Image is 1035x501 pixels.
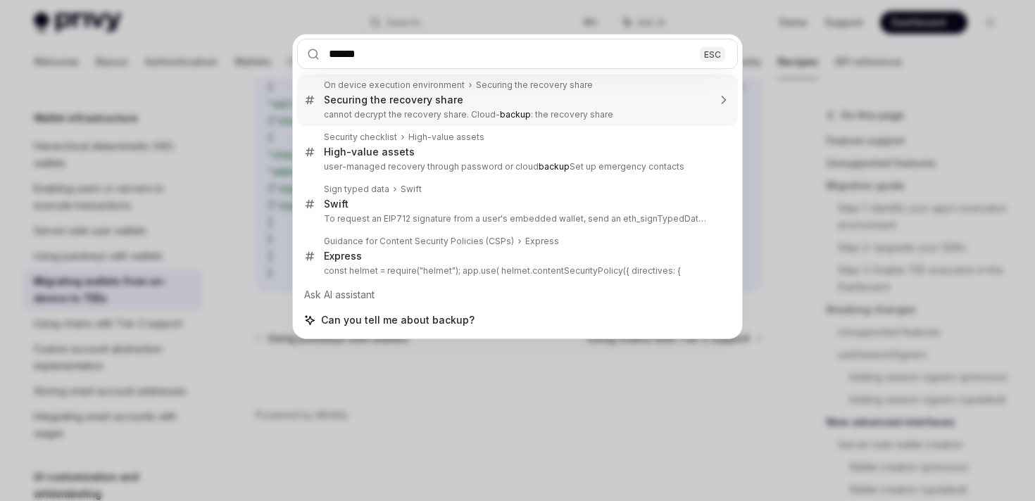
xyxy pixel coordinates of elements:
[324,213,708,224] p: To request an EIP712 signature from a user's embedded wallet, send an eth_signTypedData_v4 JSON-
[324,236,514,247] div: Guidance for Content Security Policies (CSPs)
[401,184,422,195] div: Swift
[408,132,484,143] div: High-value assets
[324,146,415,158] div: High-value assets
[324,109,708,120] p: cannot decrypt the recovery share. Cloud- : the recovery share
[324,80,465,91] div: On device execution environment
[324,94,463,106] div: Securing the recovery share
[321,313,475,327] span: Can you tell me about backup?
[500,109,531,120] b: backup
[525,236,559,247] div: Express
[324,132,397,143] div: Security checklist
[476,80,593,91] div: Securing the recovery share
[324,250,362,262] div: Express
[324,184,389,195] div: Sign typed data
[324,198,349,210] div: Swift
[700,46,725,61] div: ESC
[297,282,738,307] div: Ask AI assistant
[539,161,570,172] b: backup
[324,265,708,277] p: const helmet = require("helmet"); app.use( helmet.contentSecurityPolicy({ directives: {
[324,161,708,172] p: user-managed recovery through password or cloud Set up emergency contacts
